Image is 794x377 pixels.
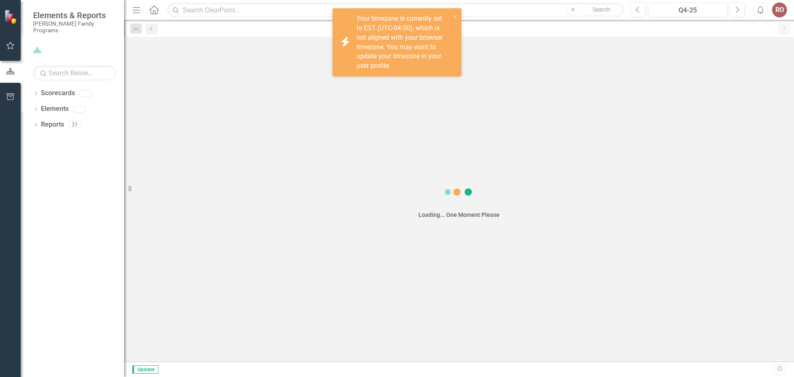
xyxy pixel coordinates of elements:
[452,12,458,21] button: close
[41,120,64,130] a: Reports
[419,211,500,219] div: Loading... One Moment Please
[593,6,610,13] span: Search
[356,14,450,71] div: Your timezone is currently set to EST (UTC-04:00), which is not aligned with your browser timezon...
[167,3,624,17] input: Search ClearPoint...
[581,4,622,16] button: Search
[651,5,725,15] div: Q4-25
[33,20,116,34] small: [PERSON_NAME] Family Programs
[132,365,158,374] span: Updater
[41,89,75,98] a: Scorecards
[68,121,81,128] div: 21
[33,66,116,80] input: Search Below...
[33,10,116,20] span: Elements & Reports
[772,2,787,17] button: RO
[4,10,19,24] img: ClearPoint Strategy
[41,104,69,114] a: Elements
[648,2,727,17] button: Q4-25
